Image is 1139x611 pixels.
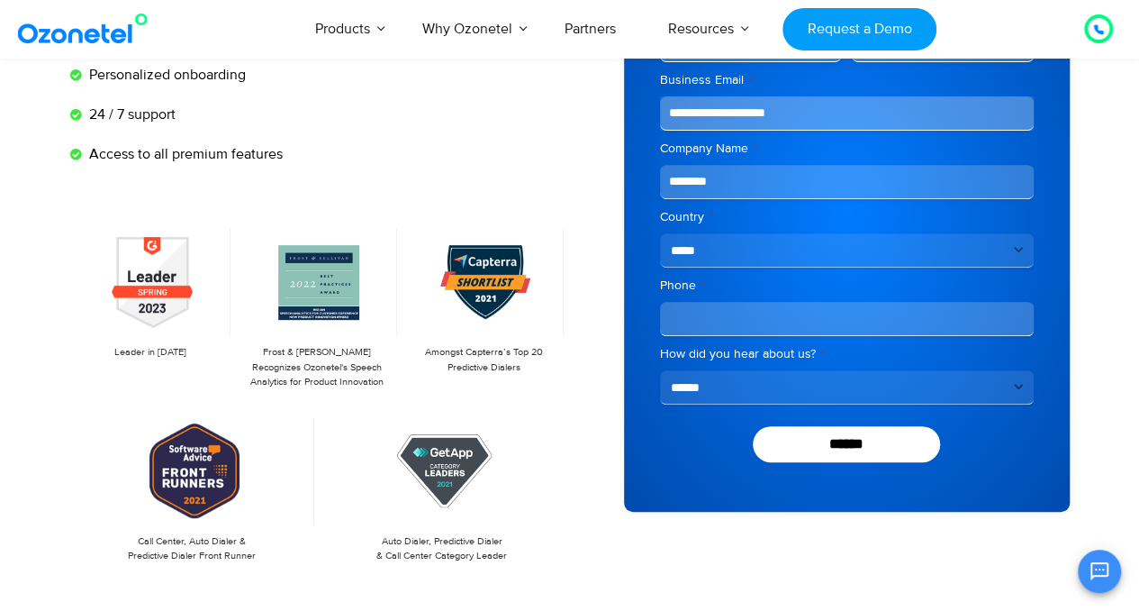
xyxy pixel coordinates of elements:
[79,534,306,564] p: Call Center, Auto Dialer & Predictive Dialer Front Runner
[85,104,176,125] span: 24 / 7 support
[660,208,1034,226] label: Country
[660,71,1034,89] label: Business Email
[79,345,222,360] p: Leader in [DATE]
[85,64,246,86] span: Personalized onboarding
[782,8,936,50] a: Request a Demo
[1078,550,1121,593] button: Open chat
[660,277,1034,295] label: Phone
[411,345,555,375] p: Amongst Capterra’s Top 20 Predictive Dialers
[85,143,283,165] span: Access to all premium features
[660,345,1034,363] label: How did you hear about us?
[660,140,1034,158] label: Company Name
[329,534,556,564] p: Auto Dialer, Predictive Dialer & Call Center Category Leader
[245,345,388,390] p: Frost & [PERSON_NAME] Recognizes Ozonetel's Speech Analytics for Product Innovation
